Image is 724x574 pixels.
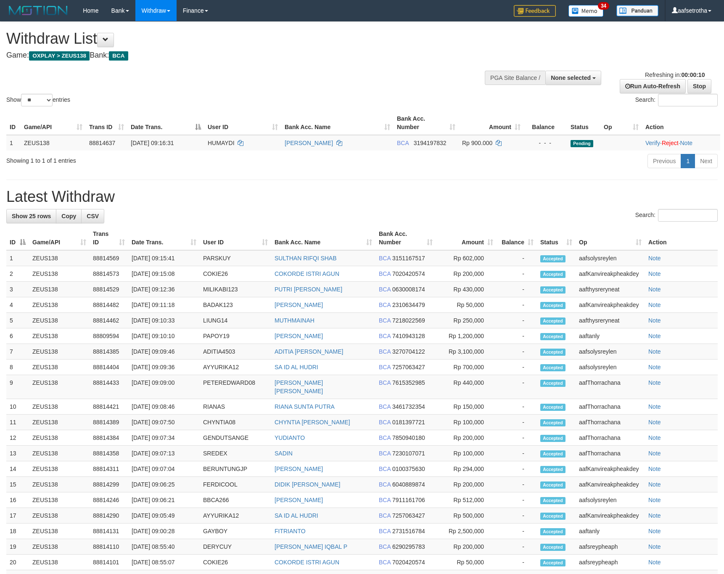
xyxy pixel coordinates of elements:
td: - [497,266,537,282]
td: AYYURIKA12 [200,508,271,524]
span: Copy 7850940180 to clipboard [392,434,425,441]
td: [DATE] 09:05:49 [128,508,200,524]
td: - [497,313,537,328]
span: Copy 3461732354 to clipboard [392,403,425,410]
a: Note [648,270,661,277]
span: Accepted [540,302,565,309]
span: Copy 7615352985 to clipboard [392,379,425,386]
a: Note [648,559,661,566]
span: Copy [61,213,76,220]
td: FERDICOOL [200,477,271,492]
td: [DATE] 09:06:25 [128,477,200,492]
th: Game/API: activate to sort column ascending [29,226,90,250]
td: 9 [6,375,29,399]
td: - [497,508,537,524]
div: PGA Site Balance / [485,71,545,85]
span: Accepted [540,419,565,426]
span: Accepted [540,435,565,442]
td: 8 [6,360,29,375]
span: Copy 3151167517 to clipboard [392,255,425,262]
span: BCA [379,512,391,519]
td: 88814299 [90,477,128,492]
th: Bank Acc. Name: activate to sort column ascending [281,111,394,135]
td: 1 [6,135,21,151]
a: Show 25 rows [6,209,56,223]
span: BCA [379,379,391,386]
span: Refreshing in: [645,71,705,78]
a: CHYNTIA [PERSON_NAME] [275,419,350,426]
td: 88814482 [90,297,128,313]
td: aafThorrachana [576,415,645,430]
td: 88814404 [90,360,128,375]
th: Amount: activate to sort column ascending [459,111,524,135]
span: Copy 7020420574 to clipboard [392,270,425,277]
td: aafKanvireakpheakdey [576,477,645,492]
label: Show entries [6,94,70,106]
span: Copy 7257063427 to clipboard [392,512,425,519]
span: Rp 900.000 [462,140,492,146]
label: Search: [635,94,718,106]
span: CSV [87,213,99,220]
span: Pending [571,140,593,147]
th: Trans ID: activate to sort column ascending [86,111,127,135]
a: Note [680,140,692,146]
td: aafsolysreylen [576,492,645,508]
td: aafKanvireakpheakdey [576,508,645,524]
th: ID: activate to sort column descending [6,226,29,250]
span: BCA [379,255,391,262]
a: ADITIA [PERSON_NAME] [275,348,343,355]
td: - [497,415,537,430]
td: - [497,399,537,415]
td: aafthysreryneat [576,313,645,328]
td: ZEUS138 [29,266,90,282]
td: MILIKABI123 [200,282,271,297]
a: YUDIANTO [275,434,305,441]
td: 2 [6,266,29,282]
span: BCA [397,140,409,146]
span: Copy 7218022569 to clipboard [392,317,425,324]
a: CSV [81,209,104,223]
td: 88814529 [90,282,128,297]
a: SA ID AL HUDRI [275,512,318,519]
span: [DATE] 09:16:31 [131,140,174,146]
span: Accepted [540,450,565,458]
th: User ID: activate to sort column ascending [204,111,281,135]
a: Note [648,317,661,324]
span: Accepted [540,349,565,356]
td: Rp 50,000 [436,297,497,313]
th: Status [567,111,600,135]
td: 12 [6,430,29,446]
a: Note [648,543,661,550]
td: Rp 150,000 [436,399,497,415]
span: BCA [379,333,391,339]
img: panduan.png [616,5,658,16]
th: Trans ID: activate to sort column ascending [90,226,128,250]
th: ID [6,111,21,135]
td: [DATE] 09:08:46 [128,399,200,415]
img: Button%20Memo.svg [568,5,604,17]
td: aaftanly [576,328,645,344]
td: 88809594 [90,328,128,344]
th: Action [645,226,718,250]
a: Note [648,419,661,426]
button: None selected [545,71,601,85]
span: Copy 6040889874 to clipboard [392,481,425,488]
td: 13 [6,446,29,461]
a: Note [648,497,661,503]
span: Copy 3194197832 to clipboard [414,140,447,146]
a: Note [648,434,661,441]
span: 88814637 [89,140,115,146]
th: User ID: activate to sort column ascending [200,226,271,250]
th: Game/API: activate to sort column ascending [21,111,86,135]
td: aafThorrachana [576,375,645,399]
td: BADAK123 [200,297,271,313]
td: 88814385 [90,344,128,360]
td: ADITIA4503 [200,344,271,360]
div: - - - [527,139,564,147]
h4: Game: Bank: [6,51,474,60]
td: 88814389 [90,415,128,430]
td: [DATE] 09:15:41 [128,250,200,266]
a: COKORDE ISTRI AGUN [275,559,339,566]
th: Status: activate to sort column ascending [537,226,576,250]
th: Date Trans.: activate to sort column descending [127,111,204,135]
